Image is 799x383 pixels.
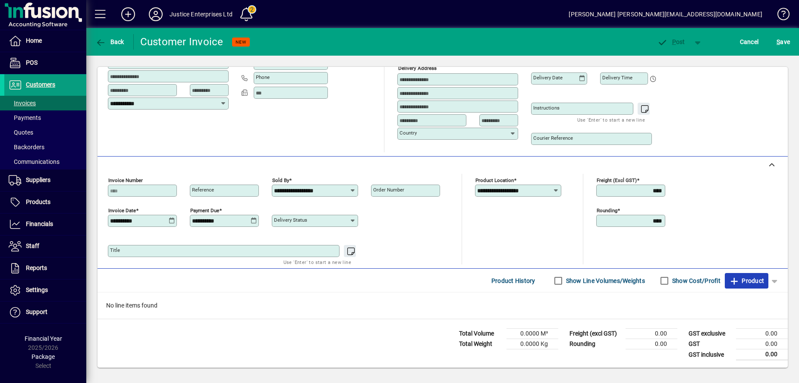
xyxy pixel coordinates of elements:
[684,349,736,360] td: GST inclusive
[475,177,514,183] mat-label: Product location
[9,100,36,107] span: Invoices
[26,264,47,271] span: Reports
[506,339,558,349] td: 0.0000 Kg
[777,35,790,49] span: ave
[455,339,506,349] td: Total Weight
[738,34,761,50] button: Cancel
[26,176,50,183] span: Suppliers
[4,96,86,110] a: Invoices
[565,339,626,349] td: Rounding
[190,207,219,213] mat-label: Payment due
[283,257,351,267] mat-hint: Use 'Enter' to start a new line
[26,308,47,315] span: Support
[4,170,86,191] a: Suppliers
[142,6,170,22] button: Profile
[26,81,55,88] span: Customers
[725,273,768,289] button: Product
[736,329,788,339] td: 0.00
[98,292,788,319] div: No line items found
[114,6,142,22] button: Add
[774,34,792,50] button: Save
[4,301,86,323] a: Support
[597,177,637,183] mat-label: Freight (excl GST)
[4,191,86,213] a: Products
[533,75,563,81] mat-label: Delivery date
[597,207,617,213] mat-label: Rounding
[602,75,632,81] mat-label: Delivery time
[577,115,645,125] mat-hint: Use 'Enter' to start a new line
[272,177,289,183] mat-label: Sold by
[399,130,417,136] mat-label: Country
[26,242,39,249] span: Staff
[9,144,44,151] span: Backorders
[4,30,86,52] a: Home
[9,129,33,136] span: Quotes
[670,276,720,285] label: Show Cost/Profit
[86,34,134,50] app-page-header-button: Back
[192,187,214,193] mat-label: Reference
[4,154,86,169] a: Communications
[729,274,764,288] span: Product
[108,207,136,213] mat-label: Invoice date
[672,38,676,45] span: P
[740,35,759,49] span: Cancel
[373,187,404,193] mat-label: Order number
[274,217,307,223] mat-label: Delivery status
[26,198,50,205] span: Products
[506,329,558,339] td: 0.0000 M³
[95,38,124,45] span: Back
[491,274,535,288] span: Product History
[4,52,86,74] a: POS
[565,329,626,339] td: Freight (excl GST)
[455,329,506,339] td: Total Volume
[626,339,677,349] td: 0.00
[26,59,38,66] span: POS
[4,279,86,301] a: Settings
[31,353,55,360] span: Package
[4,257,86,279] a: Reports
[256,74,270,80] mat-label: Phone
[771,2,788,30] a: Knowledge Base
[140,35,223,49] div: Customer Invoice
[4,235,86,257] a: Staff
[26,37,42,44] span: Home
[564,276,645,285] label: Show Line Volumes/Weights
[4,140,86,154] a: Backorders
[626,329,677,339] td: 0.00
[9,114,41,121] span: Payments
[569,7,762,21] div: [PERSON_NAME] [PERSON_NAME][EMAIL_ADDRESS][DOMAIN_NAME]
[108,177,143,183] mat-label: Invoice number
[26,286,48,293] span: Settings
[684,329,736,339] td: GST exclusive
[533,135,573,141] mat-label: Courier Reference
[488,273,539,289] button: Product History
[236,39,246,45] span: NEW
[110,247,120,253] mat-label: Title
[653,34,689,50] button: Post
[777,38,780,45] span: S
[170,7,233,21] div: Justice Enterprises Ltd
[533,105,560,111] mat-label: Instructions
[4,110,86,125] a: Payments
[25,335,62,342] span: Financial Year
[657,38,685,45] span: ost
[9,158,60,165] span: Communications
[736,349,788,360] td: 0.00
[26,220,53,227] span: Financials
[4,213,86,235] a: Financials
[736,339,788,349] td: 0.00
[4,125,86,140] a: Quotes
[684,339,736,349] td: GST
[93,34,126,50] button: Back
